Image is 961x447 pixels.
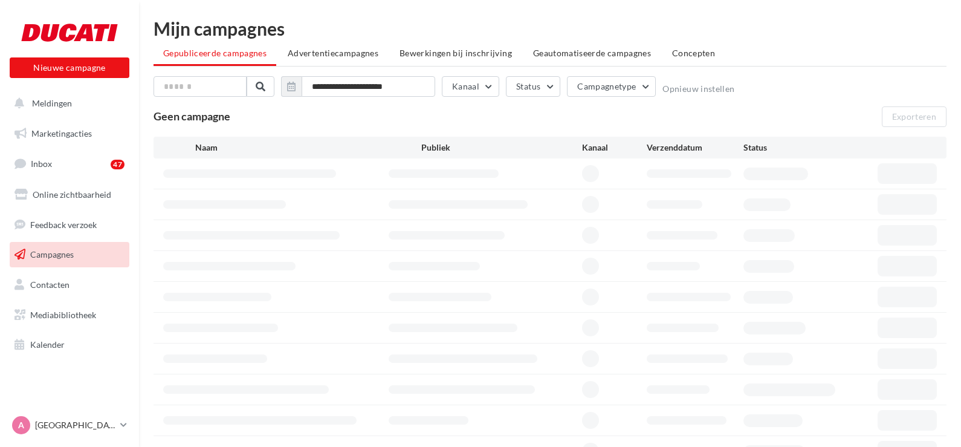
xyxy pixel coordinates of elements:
div: Publiek [421,142,583,154]
a: Campagnes [7,242,132,267]
button: Status [506,76,560,97]
div: Kanaal [582,142,647,154]
a: Feedback verzoek [7,212,132,238]
button: Exporteren [882,106,947,127]
a: Kalender [7,332,132,357]
span: Geen campagne [154,109,230,123]
span: Meldingen [32,98,72,108]
span: Campagnes [30,249,74,259]
div: Naam [195,142,421,154]
a: Mediabibliotheek [7,302,132,328]
span: Marketingacties [31,128,92,139]
span: A [18,419,24,431]
span: Contacten [30,279,70,290]
a: A [GEOGRAPHIC_DATA] [10,414,129,437]
button: Opnieuw instellen [662,84,734,94]
p: [GEOGRAPHIC_DATA] [35,419,115,431]
button: Kanaal [442,76,499,97]
a: Marketingacties [7,121,132,146]
span: Bewerkingen bij inschrijving [400,48,512,58]
div: Status [743,142,840,154]
span: Mediabibliotheek [30,310,96,320]
button: Meldingen [7,91,127,116]
a: Online zichtbaarheid [7,182,132,207]
span: Inbox [31,158,52,169]
span: Feedback verzoek [30,219,97,229]
span: Advertentiecampagnes [288,48,378,58]
span: Concepten [672,48,715,58]
button: Campagnetype [567,76,656,97]
div: 47 [111,160,125,169]
button: Nieuwe campagne [10,57,129,78]
span: Kalender [30,339,65,350]
span: Geautomatiseerde campagnes [533,48,651,58]
div: Verzenddatum [647,142,743,154]
a: Inbox47 [7,151,132,177]
span: Online zichtbaarheid [33,189,111,200]
a: Contacten [7,272,132,298]
div: Mijn campagnes [154,19,946,38]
